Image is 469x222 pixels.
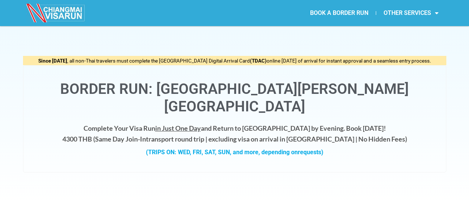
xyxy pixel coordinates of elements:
[95,135,146,143] strong: Same Day Join-In
[31,123,439,145] h4: Complete Your Visa Run and Return to [GEOGRAPHIC_DATA] by Evening. Book [DATE]! 4300 THB ( transp...
[31,80,439,115] h1: Border Run: [GEOGRAPHIC_DATA][PERSON_NAME][GEOGRAPHIC_DATA]
[38,58,67,64] strong: Since [DATE]
[234,4,446,22] nav: Menu
[250,58,267,64] strong: (TDAC)
[376,4,446,22] a: OTHER SERVICES
[303,4,376,22] a: BOOK A BORDER RUN
[38,58,431,64] span: , all non-Thai travelers must complete the [GEOGRAPHIC_DATA] Digital Arrival Card online [DATE] o...
[146,149,323,156] strong: (TRIPS ON: WED, FRI, SAT, SUN, and more, depending on
[155,124,201,132] span: in Just One Day
[298,149,323,156] span: requests)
